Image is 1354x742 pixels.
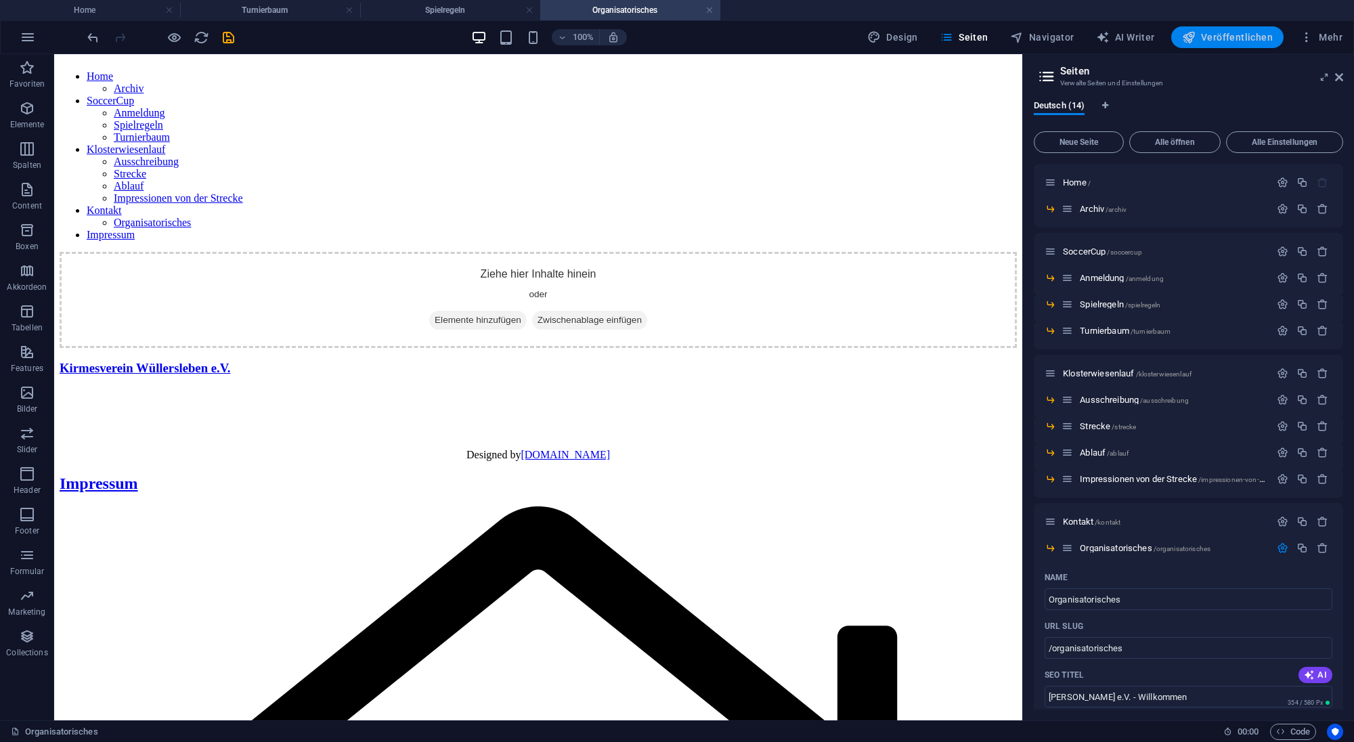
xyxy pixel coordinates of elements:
[1076,204,1270,213] div: Archiv/archiv
[1125,301,1161,309] span: /spielregeln
[1317,473,1328,485] div: Entfernen
[9,79,45,89] p: Favoriten
[1296,516,1308,527] div: Duplizieren
[6,647,47,658] p: Collections
[1300,30,1342,44] span: Mehr
[1277,473,1288,485] div: Einstellungen
[1045,621,1083,632] label: Letzter Teil der URL für diese Seite
[862,26,923,48] button: Design
[193,29,209,45] button: reload
[1040,138,1118,146] span: Neue Seite
[1088,179,1091,187] span: /
[1059,178,1270,187] div: Home/
[1080,474,1292,484] span: Impressionen von der Strecke
[1296,203,1308,215] div: Duplizieren
[1327,724,1343,740] button: Usercentrics
[12,322,43,333] p: Tabellen
[11,724,98,740] a: Klick, um Auswahl aufzuheben. Doppelklick öffnet Seitenverwaltung
[1296,177,1308,188] div: Duplizieren
[16,241,39,252] p: Boxen
[1317,246,1328,257] div: Entfernen
[478,257,593,276] span: Zwischenablage einfügen
[934,26,994,48] button: Seiten
[1304,670,1327,680] span: AI
[1080,543,1210,553] span: Organisatorisches
[1080,448,1129,458] span: Ablauf
[1063,246,1142,257] span: Klick, um Seite zu öffnen
[1317,447,1328,458] div: Entfernen
[1045,670,1084,680] p: SEO Titel
[1182,30,1273,44] span: Veröffentlichen
[1198,476,1292,483] span: /impressionen-von-der-strecke
[1063,177,1091,188] span: Klick, um Seite zu öffnen
[867,30,918,44] span: Design
[1095,519,1120,526] span: /kontakt
[11,363,43,374] p: Features
[1232,138,1337,146] span: Alle Einstellungen
[166,29,182,45] button: Klicke hier, um den Vorschau-Modus zu verlassen
[1045,686,1332,707] input: Der Seitentitel in Suchergebnissen und Browser-Tabs
[1270,724,1316,740] button: Code
[7,282,47,292] p: Akkordeon
[1106,206,1127,213] span: /archiv
[1045,572,1068,583] p: Name
[1296,299,1308,310] div: Duplizieren
[221,30,236,45] i: Save (Ctrl+S)
[1317,299,1328,310] div: Entfernen
[1136,370,1192,378] span: /klosterwiesenlauf
[1034,97,1085,116] span: Deutsch (14)
[1076,395,1270,404] div: Ausschreibung/ausschreibung
[1226,131,1343,153] button: Alle Einstellungen
[940,30,988,44] span: Seiten
[1276,724,1310,740] span: Code
[1076,274,1270,282] div: Anmeldung/anmeldung
[540,3,720,18] h4: Organisatorisches
[1059,369,1270,378] div: Klosterwiesenlauf/klosterwiesenlauf
[220,29,236,45] button: save
[1317,272,1328,284] div: Entfernen
[1317,325,1328,336] div: Entfernen
[1317,542,1328,554] div: Entfernen
[1080,326,1171,336] span: Klick, um Seite zu öffnen
[607,31,619,43] i: Bei Größenänderung Zoomstufe automatisch an das gewählte Gerät anpassen.
[1080,273,1164,283] span: Anmeldung
[1112,423,1136,431] span: /strecke
[1060,65,1343,77] h2: Seiten
[1080,299,1160,309] span: Klick, um Seite zu öffnen
[1238,724,1259,740] span: 00 00
[1317,203,1328,215] div: Entfernen
[1045,621,1083,632] p: URL SLUG
[1140,397,1189,404] span: /ausschreibung
[85,29,101,45] button: undo
[1298,667,1332,683] button: AI
[12,200,42,211] p: Content
[862,26,923,48] div: Design (Strg+Alt+Y)
[1045,670,1084,680] label: Der Seitentitel in Suchergebnissen und Browser-Tabs
[5,198,963,294] div: Ziehe hier Inhalte hinein
[13,160,41,171] p: Spalten
[1060,77,1316,89] h3: Verwalte Seiten und Einstellungen
[1288,699,1323,706] span: 354 / 580 Px
[194,30,209,45] i: Seite neu laden
[1296,420,1308,432] div: Duplizieren
[1247,726,1249,737] span: :
[1317,177,1328,188] div: Die Startseite kann nicht gelöscht werden
[1034,131,1124,153] button: Neue Seite
[1076,300,1270,309] div: Spielregeln/spielregeln
[1063,368,1192,378] span: Klosterwiesenlauf
[1096,30,1155,44] span: AI Writer
[1171,26,1284,48] button: Veröffentlichen
[1076,544,1270,552] div: Organisatorisches/organisatorisches
[1091,26,1160,48] button: AI Writer
[1317,420,1328,432] div: Entfernen
[1154,545,1211,552] span: /organisatorisches
[1107,248,1141,256] span: /soccercup
[1080,421,1136,431] span: Strecke
[360,3,540,18] h4: Spielregeln
[180,3,360,18] h4: Turnierbaum
[1126,275,1164,282] span: /anmeldung
[1296,246,1308,257] div: Duplizieren
[1296,447,1308,458] div: Duplizieren
[1059,517,1270,526] div: Kontakt/kontakt
[1135,138,1215,146] span: Alle öffnen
